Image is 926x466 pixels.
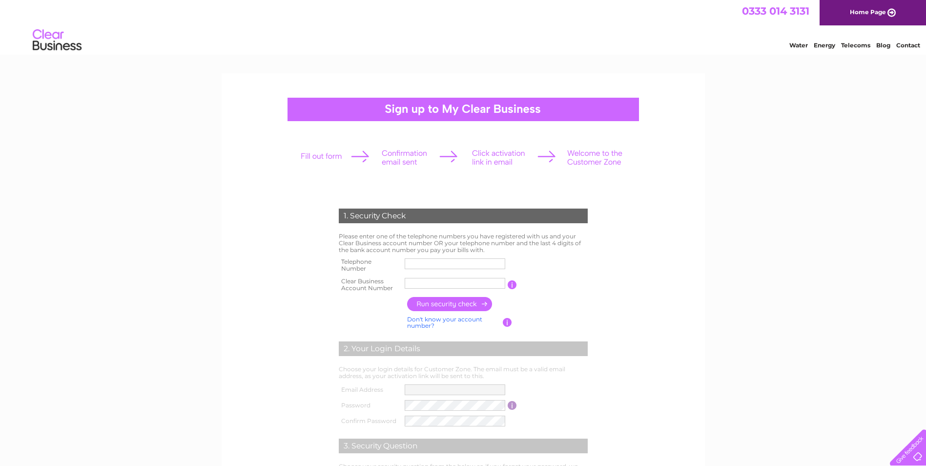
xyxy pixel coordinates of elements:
a: Don't know your account number? [407,316,482,330]
div: 3. Security Question [339,439,588,453]
div: Clear Business is a trading name of Verastar Limited (registered in [GEOGRAPHIC_DATA] No. 3667643... [233,5,694,47]
div: 1. Security Check [339,209,588,223]
th: Confirm Password [336,413,403,429]
a: Telecoms [841,42,870,49]
a: Water [789,42,808,49]
th: Telephone Number [336,255,403,275]
input: Information [508,280,517,289]
div: 2. Your Login Details [339,341,588,356]
th: Clear Business Account Number [336,275,403,295]
th: Email Address [336,382,403,398]
td: Please enter one of the telephone numbers you have registered with us and your Clear Business acc... [336,231,590,255]
input: Information [508,401,517,410]
a: Energy [814,42,835,49]
th: Password [336,398,403,413]
td: Choose your login details for Customer Zone. The email must be a valid email address, as your act... [336,363,590,382]
a: Contact [896,42,920,49]
input: Information [503,318,512,327]
a: Blog [876,42,890,49]
a: 0333 014 3131 [742,5,809,17]
img: logo.png [32,25,82,55]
